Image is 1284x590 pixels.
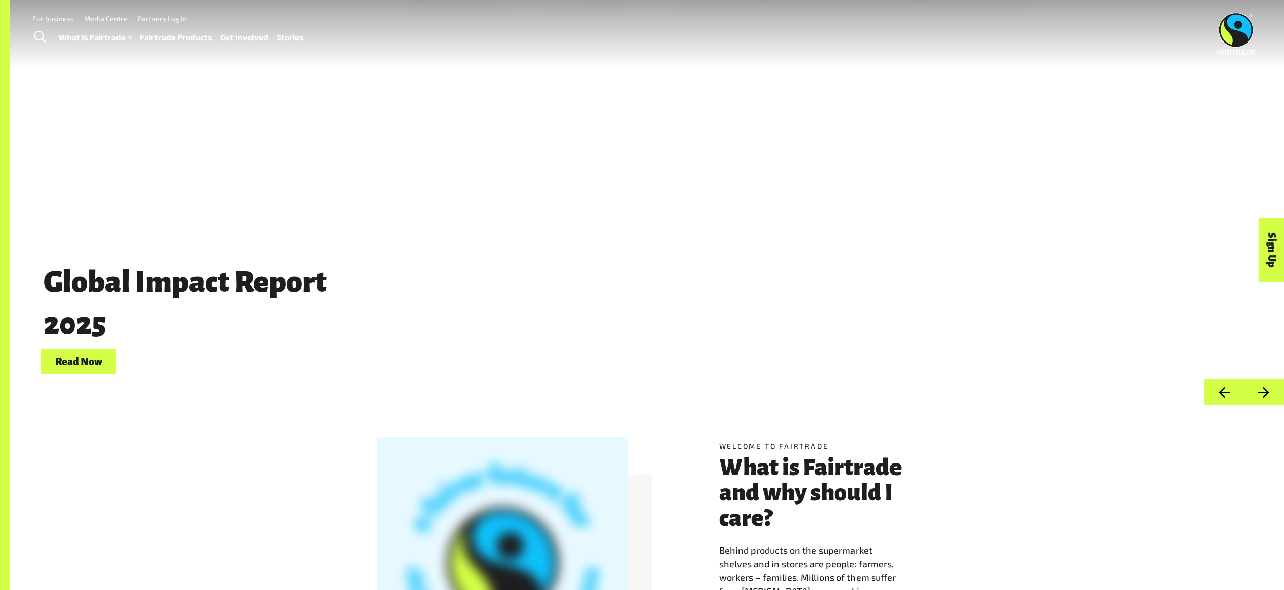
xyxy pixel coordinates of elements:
a: Read Now [41,349,116,374]
span: Global Impact Report 2025 [41,266,330,341]
a: Toggle Search [27,25,52,50]
h5: Welcome to Fairtrade [719,441,918,451]
h3: What is Fairtrade and why should I care? [719,455,918,531]
a: Partners Log In [138,14,187,23]
a: For business [32,14,74,23]
a: What is Fairtrade [59,30,132,45]
button: Previous [1204,379,1244,405]
a: Media Centre [84,14,128,23]
img: Fairtrade Australia New Zealand logo [1217,13,1256,55]
button: Next [1244,379,1284,405]
a: Get Involved [220,30,268,45]
a: Fairtrade Products [140,30,212,45]
a: Stories [277,30,304,45]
